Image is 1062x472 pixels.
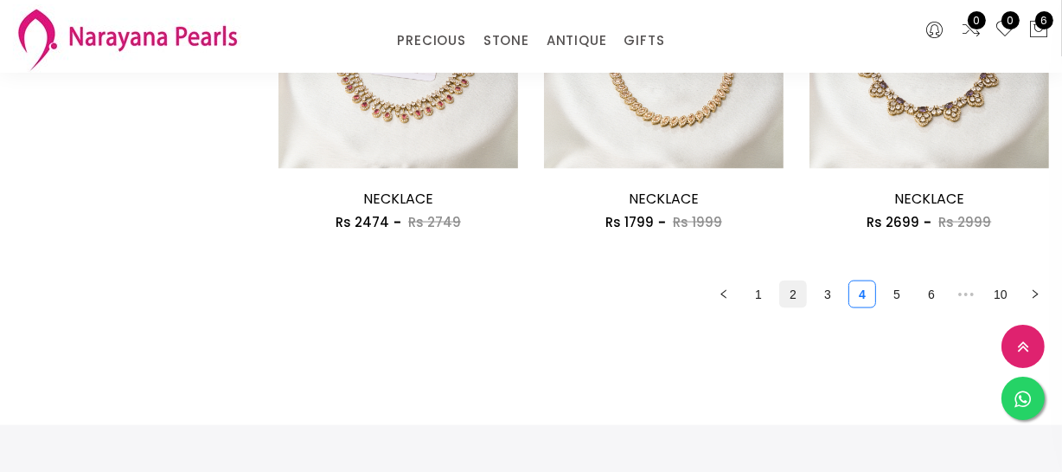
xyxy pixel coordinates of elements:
[710,281,738,308] li: Previous Page
[745,281,772,308] li: 1
[397,28,465,54] a: PRECIOUS
[961,19,982,42] a: 0
[918,281,944,307] a: 6
[1035,11,1053,29] span: 6
[363,189,433,209] a: NECKLACE
[605,213,654,231] span: Rs 1799
[408,213,461,231] span: Rs 2749
[780,281,806,307] a: 2
[673,213,722,231] span: Rs 1999
[883,281,911,308] li: 5
[710,281,738,308] button: left
[987,281,1014,308] li: 10
[884,281,910,307] a: 5
[848,281,876,308] li: 4
[814,281,841,308] li: 3
[1021,281,1049,308] li: Next Page
[629,189,699,209] a: NECKLACE
[894,189,964,209] a: NECKLACE
[336,213,389,231] span: Rs 2474
[952,281,980,308] span: •••
[815,281,841,307] a: 3
[867,213,919,231] span: Rs 2699
[995,19,1015,42] a: 0
[1021,281,1049,308] button: right
[938,213,991,231] span: Rs 2999
[779,281,807,308] li: 2
[952,281,980,308] li: Next 5 Pages
[547,28,607,54] a: ANTIQUE
[745,281,771,307] a: 1
[1028,19,1049,42] button: 6
[1030,289,1040,300] span: right
[988,281,1014,307] a: 10
[483,28,529,54] a: STONE
[918,281,945,308] li: 6
[1001,11,1020,29] span: 0
[968,11,986,29] span: 0
[719,289,729,300] span: left
[624,28,664,54] a: GIFTS
[849,281,875,307] a: 4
